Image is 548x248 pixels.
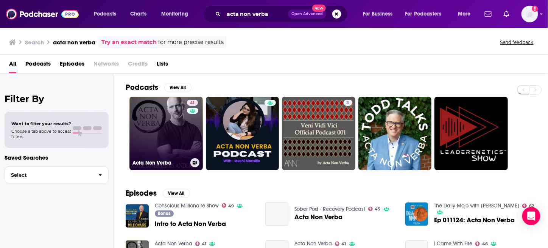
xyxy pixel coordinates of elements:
a: Show notifications dropdown [501,8,512,20]
a: Show notifications dropdown [482,8,495,20]
a: The Daily Mojo with Brad Staggs [434,202,519,209]
h3: Search [25,39,44,46]
a: 45 [368,207,381,211]
h3: acta non verba [53,39,95,46]
span: 45 [375,207,381,211]
span: More [458,9,471,19]
button: open menu [89,8,126,20]
div: Open Intercom Messenger [522,207,540,225]
a: Episodes [60,58,84,73]
span: 41 [342,242,346,246]
span: Open Advanced [291,12,323,16]
span: New [312,5,326,12]
span: For Podcasters [405,9,442,19]
img: Podchaser - Follow, Share and Rate Podcasts [6,7,79,21]
button: Open AdvancedNew [288,9,326,19]
button: View All [163,189,190,198]
input: Search podcasts, credits, & more... [224,8,288,20]
a: 46 [475,242,488,246]
a: Acta Non Verba [294,240,332,247]
span: 49 [228,204,234,208]
span: Credits [128,58,148,73]
span: Logged in as sierra.swanson [522,6,538,22]
a: Podcasts [25,58,51,73]
span: 3 [347,99,349,107]
a: 41 [195,242,207,246]
span: 41 [190,99,195,107]
button: open menu [453,8,480,20]
a: EpisodesView All [126,188,190,198]
img: Intro to Acta Non Verba [126,204,149,228]
a: 3 [344,100,352,106]
button: open menu [358,8,402,20]
button: View All [164,83,191,92]
svg: Add a profile image [532,6,538,12]
a: Try an exact match [101,38,157,47]
a: 62 [522,204,534,208]
span: Podcasts [94,9,116,19]
a: 41 [335,242,346,246]
a: Intro to Acta Non Verba [155,221,226,227]
button: Show profile menu [522,6,538,22]
span: 41 [202,242,206,246]
span: Bonus [158,211,170,216]
a: Sober Pod - Recovery Podcast [294,206,365,212]
button: Select [5,166,109,184]
p: Saved Searches [5,154,109,161]
a: Acta Non Verba [294,214,342,220]
a: Ep 011124: Acta Non Verba [434,217,515,223]
span: Select [5,173,92,177]
div: Search podcasts, credits, & more... [210,5,355,23]
span: 62 [529,204,534,208]
span: For Business [363,9,393,19]
img: User Profile [522,6,538,22]
h2: Podcasts [126,83,158,92]
a: PodcastsView All [126,83,191,92]
a: 49 [222,203,234,208]
button: open menu [400,8,453,20]
span: Monitoring [161,9,188,19]
h2: Filter By [5,93,109,104]
a: I Came With Fire [434,240,472,247]
span: Want to filter your results? [11,121,71,126]
span: Choose a tab above to access filters. [11,129,71,139]
a: Acta Non Verba [265,202,288,226]
h3: Acta Non Verba [132,160,187,166]
a: 41 [187,100,198,106]
a: Lists [157,58,168,73]
h2: Episodes [126,188,157,198]
button: open menu [156,8,198,20]
a: Conscious Millionaire Show [155,202,219,209]
img: Ep 011124: Acta Non Verba [405,202,428,226]
a: Charts [125,8,151,20]
a: Acta Non Verba [155,240,192,247]
a: All [9,58,16,73]
a: 41Acta Non Verba [129,97,203,170]
span: for more precise results [158,38,224,47]
span: Charts [130,9,146,19]
button: Send feedback [498,39,536,46]
span: 46 [482,242,488,246]
span: Networks [93,58,119,73]
a: 3 [282,97,355,170]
